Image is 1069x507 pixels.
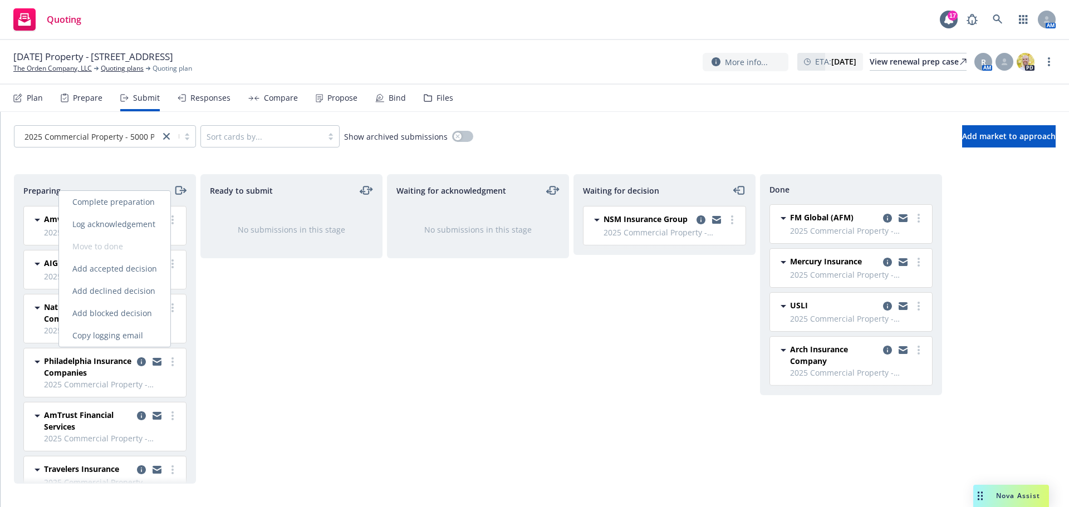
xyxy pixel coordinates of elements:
[733,184,746,197] a: moveLeft
[44,270,179,282] span: 2025 Commercial Property - [GEOGRAPHIC_DATA]
[150,355,164,368] a: copy logging email
[44,378,179,390] span: 2025 Commercial Property - [GEOGRAPHIC_DATA]
[870,53,967,71] a: View renewal prep case
[546,184,560,197] a: moveLeftRight
[710,213,723,227] a: copy logging email
[44,257,58,269] span: AIG
[604,213,688,225] span: NSM Insurance Group
[769,184,790,195] span: Done
[790,299,808,311] span: USLI
[881,299,894,313] a: copy logging email
[360,184,373,197] a: moveLeftRight
[44,355,133,378] span: Philadelphia Insurance Companies
[790,313,925,324] span: 2025 Commercial Property - [GEOGRAPHIC_DATA]
[44,213,75,225] span: Amwins
[190,93,231,102] div: Responses
[166,257,179,270] a: more
[59,196,168,207] span: Complete preparation
[44,476,179,488] span: 2025 Commercial Property - [GEOGRAPHIC_DATA]
[437,93,453,102] div: Files
[870,53,967,70] div: View renewal prep case
[150,463,164,476] a: copy logging email
[153,63,192,73] span: Quoting plan
[150,409,164,422] a: copy logging email
[344,131,448,142] span: Show archived submissions
[912,255,925,269] a: more
[703,53,788,71] button: More info...
[135,409,148,422] a: copy logging email
[59,308,165,318] span: Add blocked decision
[23,185,61,196] span: Preparing
[996,491,1040,500] span: Nova Assist
[59,330,156,341] span: Copy logging email
[790,367,925,378] span: 2025 Commercial Property - [GEOGRAPHIC_DATA]
[583,185,659,196] span: Waiting for decision
[264,93,298,102] div: Compare
[912,299,925,313] a: more
[790,343,879,367] span: Arch Insurance Company
[13,50,173,63] span: [DATE] Property - [STREET_ADDRESS]
[896,343,910,357] a: copy logging email
[815,56,856,67] span: ETA :
[604,227,739,238] span: 2025 Commercial Property - [GEOGRAPHIC_DATA]
[725,56,768,68] span: More info...
[948,11,958,21] div: 17
[166,463,179,476] a: more
[389,93,406,102] div: Bind
[47,15,81,24] span: Quoting
[166,301,179,314] a: more
[44,463,119,475] span: Travelers Insurance
[166,355,179,368] a: more
[219,224,364,235] div: No submissions in this stage
[135,355,148,368] a: copy logging email
[896,299,910,313] a: copy logging email
[981,56,986,68] span: R
[327,93,357,102] div: Propose
[166,213,179,227] a: more
[881,255,894,269] a: copy logging email
[59,241,136,252] span: Move to done
[790,225,925,237] span: 2025 Commercial Property - [GEOGRAPHIC_DATA]
[101,63,144,73] a: Quoting plans
[1012,8,1034,31] a: Switch app
[210,185,273,196] span: Ready to submit
[1017,53,1034,71] img: photo
[1042,55,1056,68] a: more
[881,343,894,357] a: copy logging email
[831,56,856,67] strong: [DATE]
[173,184,187,197] a: moveRight
[44,409,133,432] span: AmTrust Financial Services
[166,409,179,422] a: more
[135,463,148,476] a: copy logging email
[881,211,894,225] a: copy logging email
[694,213,708,227] a: copy logging email
[13,63,92,73] a: The Orden Company, LLC
[44,432,179,444] span: 2025 Commercial Property - [GEOGRAPHIC_DATA]
[973,485,987,507] div: Drag to move
[44,227,179,238] span: 2025 Commercial Property - [GEOGRAPHIC_DATA]
[790,211,854,223] span: FM Global (AFM)
[9,4,86,35] a: Quoting
[973,485,1049,507] button: Nova Assist
[962,125,1056,147] button: Add market to approach
[896,211,910,225] a: copy logging email
[962,131,1056,141] span: Add market to approach
[27,93,43,102] div: Plan
[59,286,169,296] span: Add declined decision
[24,131,189,142] span: 2025 Commercial Property - 5000 Populus ...
[912,343,925,357] a: more
[790,269,925,280] span: 2025 Commercial Property - [GEOGRAPHIC_DATA]
[73,93,102,102] div: Prepare
[405,224,551,235] div: No submissions in this stage
[396,185,506,196] span: Waiting for acknowledgment
[987,8,1009,31] a: Search
[790,255,862,267] span: Mercury Insurance
[912,211,925,225] a: more
[59,263,170,274] span: Add accepted decision
[44,301,133,324] span: Nationwide Insurance Company
[160,130,173,143] a: close
[896,255,910,269] a: copy logging email
[133,93,160,102] div: Submit
[725,213,739,227] a: more
[961,8,983,31] a: Report a Bug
